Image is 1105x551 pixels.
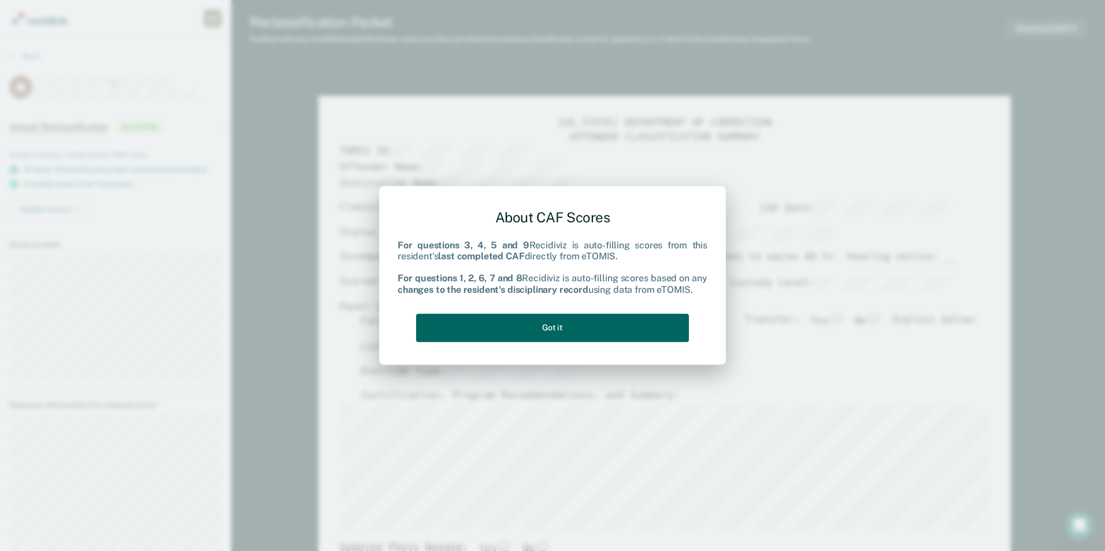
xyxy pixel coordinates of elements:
button: Got it [416,314,689,342]
b: last completed CAF [438,251,524,262]
div: About CAF Scores [398,200,707,235]
b: For questions 1, 2, 6, 7 and 8 [398,273,522,284]
div: Recidiviz is auto-filling scores from this resident's directly from eTOMIS. Recidiviz is auto-fil... [398,240,707,295]
b: For questions 3, 4, 5 and 9 [398,240,529,251]
b: changes to the resident's disciplinary record [398,284,588,295]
